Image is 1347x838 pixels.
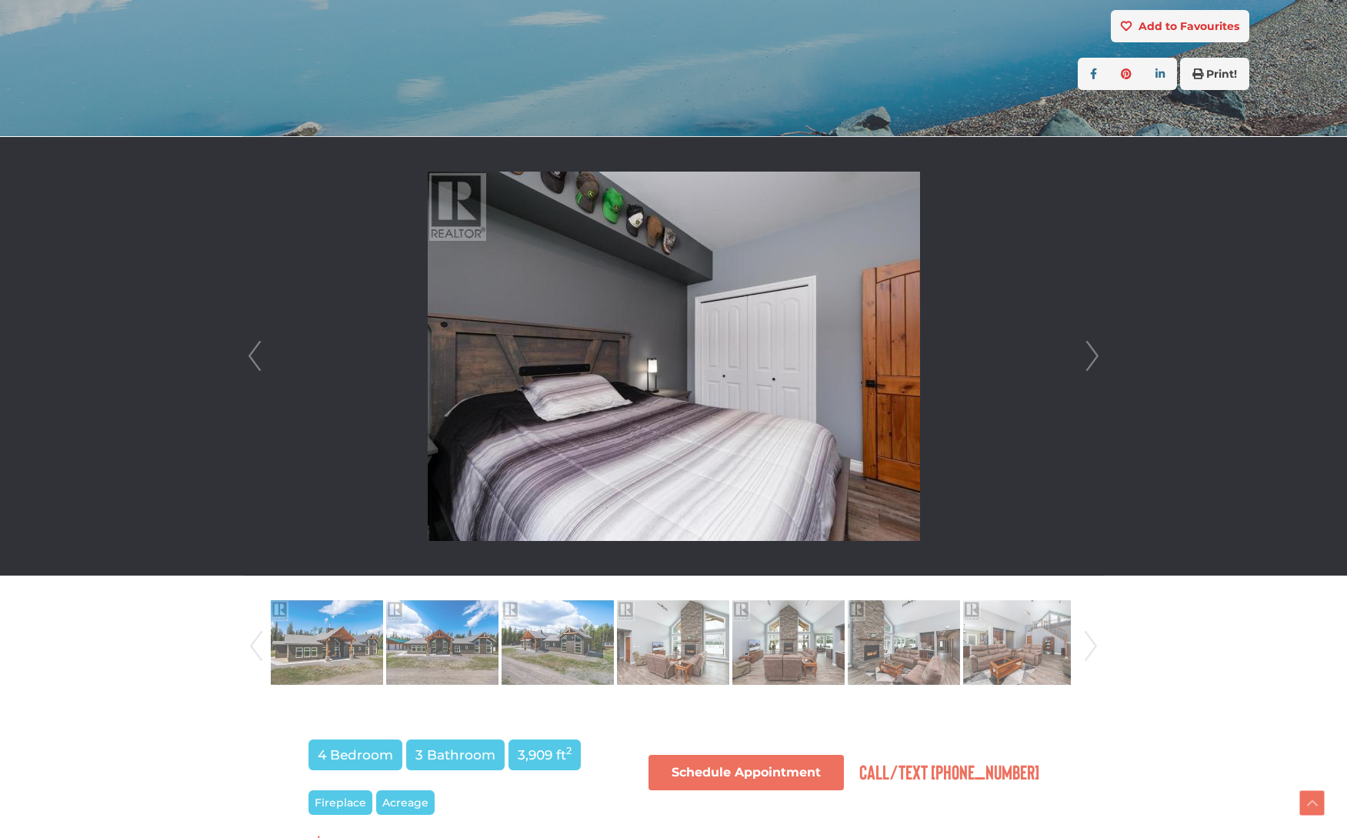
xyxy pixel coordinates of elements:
[648,755,844,790] a: Schedule Appointment
[859,760,1039,783] span: Call/Text [PHONE_NUMBER]
[1111,10,1249,42] button: Add to Favourites
[1079,594,1102,699] a: Next
[1206,67,1237,81] strong: Print!
[1139,19,1239,33] strong: Add to Favourites
[566,745,572,756] sup: 2
[508,740,581,770] span: 3,909 ft
[1081,137,1104,576] a: Next
[245,594,268,699] a: Prev
[1180,58,1249,90] button: Print!
[243,137,266,576] a: Prev
[386,599,498,686] img: Property-28037870-Photo-2.jpg
[406,740,505,770] span: 3 Bathroom
[672,766,821,779] span: Schedule Appointment
[308,740,402,770] span: 4 Bedroom
[848,599,960,686] img: Property-28037870-Photo-6.jpg
[963,599,1075,686] img: Property-28037870-Photo-7.jpg
[308,790,372,815] span: Fireplace
[271,599,383,686] img: Property-28037870-Photo-1.jpg
[428,172,920,541] img: 348 Dusty Trail, Whitehorse North, Yukon Y1A 6N4 - Photo 25 - 16241
[376,790,435,815] span: Acreage
[502,599,614,686] img: Property-28037870-Photo-3.jpg
[732,599,845,686] img: Property-28037870-Photo-5.jpg
[617,599,729,686] img: Property-28037870-Photo-4.jpg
